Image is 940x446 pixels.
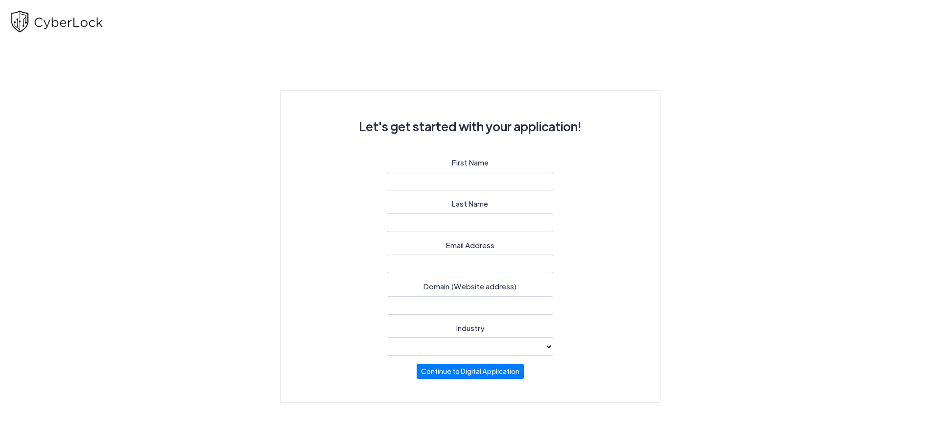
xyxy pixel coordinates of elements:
button: Continue to Digital Application [417,364,524,379]
label: First Name [452,157,489,168]
h3: Let's get started with your application! [304,114,636,139]
label: Industry [456,323,484,334]
label: Domain (Website address) [423,281,517,292]
label: Last Name [452,198,488,210]
label: Email Address [446,240,494,251]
